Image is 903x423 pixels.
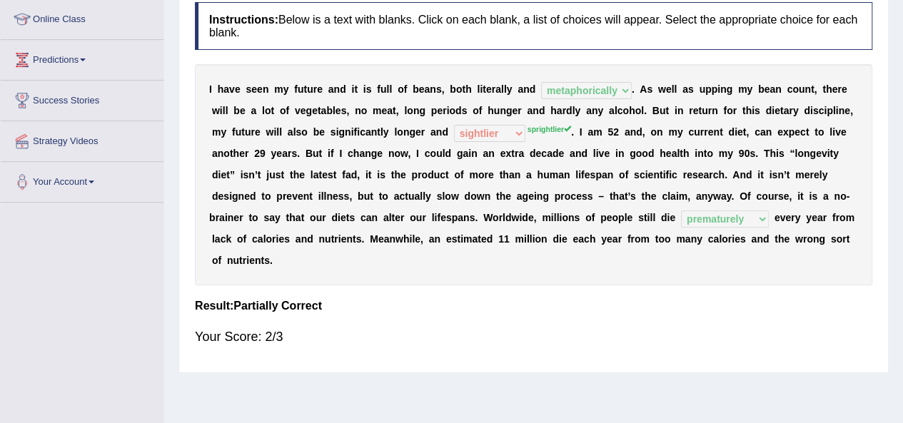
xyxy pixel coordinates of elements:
[351,126,354,138] b: i
[494,105,500,116] b: u
[727,83,733,95] b: g
[436,83,442,95] b: s
[657,126,663,138] b: n
[273,126,276,138] b: i
[254,148,260,159] b: 2
[351,83,354,95] b: i
[480,83,483,95] b: i
[660,105,666,116] b: u
[321,105,327,116] b: a
[486,83,492,95] b: e
[413,105,420,116] b: n
[449,105,455,116] b: o
[313,83,317,95] b: r
[394,126,397,138] b: l
[787,83,792,95] b: c
[640,83,647,95] b: A
[333,105,336,116] b: l
[437,105,443,116] b: e
[844,105,850,116] b: e
[346,105,349,116] b: ,
[223,105,226,116] b: l
[504,83,507,95] b: l
[674,83,677,95] b: l
[777,126,783,138] b: e
[297,148,300,159] b: .
[195,2,872,50] h4: Below is a text with blanks. Click on each blank, a list of choices will appear. Select the appro...
[677,126,683,138] b: y
[303,83,307,95] b: t
[341,105,347,116] b: s
[415,126,421,138] b: e
[625,126,630,138] b: a
[652,105,660,116] b: B
[251,83,257,95] b: e
[260,148,266,159] b: 9
[593,126,602,138] b: m
[226,105,228,116] b: l
[841,126,847,138] b: e
[850,105,853,116] b: ,
[765,105,772,116] b: d
[688,126,694,138] b: c
[704,126,707,138] b: r
[826,83,832,95] b: h
[500,105,506,116] b: n
[622,105,629,116] b: o
[336,126,339,138] b: i
[702,105,708,116] b: u
[365,126,371,138] b: a
[518,105,521,116] b: r
[251,105,256,116] b: a
[355,105,361,116] b: n
[512,105,518,116] b: e
[377,126,380,138] b: t
[371,126,378,138] b: n
[518,83,523,95] b: a
[720,126,723,138] b: t
[338,126,345,138] b: g
[383,126,389,138] b: y
[632,83,635,95] b: .
[788,126,794,138] b: p
[792,83,799,95] b: o
[755,126,760,138] b: c
[557,105,563,116] b: a
[811,83,814,95] b: t
[743,126,747,138] b: t
[229,83,235,95] b: v
[209,14,278,26] b: Instructions:
[212,126,221,138] b: m
[635,105,641,116] b: o
[668,126,677,138] b: m
[832,83,837,95] b: e
[312,105,318,116] b: e
[737,126,743,138] b: e
[233,148,239,159] b: h
[409,126,415,138] b: g
[689,105,692,116] b: r
[291,148,297,159] b: s
[533,105,539,116] b: n
[236,126,242,138] b: u
[274,83,283,95] b: m
[677,105,684,116] b: n
[294,83,298,95] b: f
[642,126,645,138] b: ,
[251,126,254,138] b: r
[550,105,557,116] b: h
[814,83,817,95] b: ,
[340,83,346,95] b: d
[766,126,772,138] b: n
[665,105,669,116] b: t
[317,83,323,95] b: e
[212,148,218,159] b: a
[396,105,399,116] b: ,
[221,126,226,138] b: y
[255,126,261,138] b: e
[755,105,760,116] b: s
[713,126,720,138] b: n
[780,105,784,116] b: t
[698,105,702,116] b: t
[818,105,824,116] b: c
